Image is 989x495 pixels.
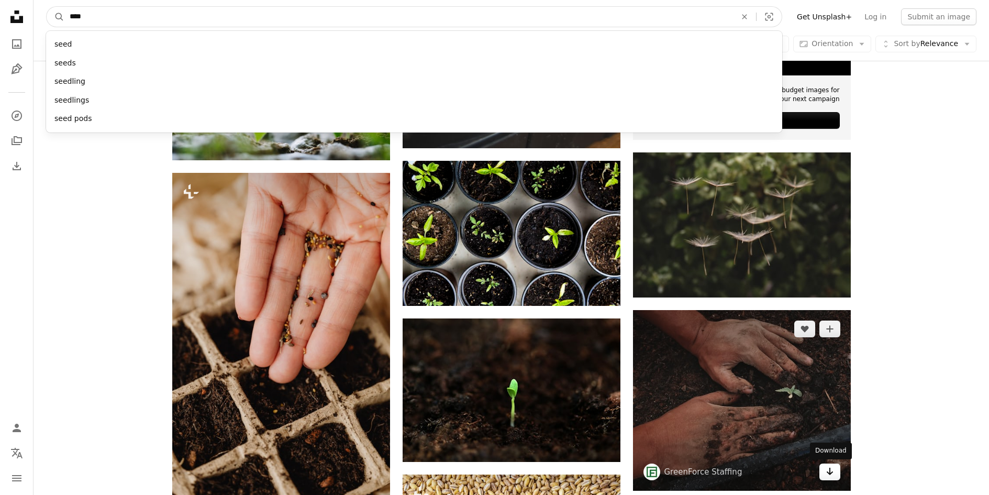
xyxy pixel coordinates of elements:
button: Like [794,321,815,337]
button: Submit an image [901,8,976,25]
a: Log in [858,8,893,25]
span: Relevance [894,39,958,49]
a: Illustrations [6,59,27,80]
form: Find visuals sitewide [46,6,782,27]
a: Download History [6,156,27,177]
button: Clear [733,7,756,27]
span: Orientation [812,39,853,48]
a: GreenForce Staffing [664,467,742,477]
button: Orientation [793,36,871,52]
button: Visual search [757,7,782,27]
a: a person's hand reaching for seeds in a tray of dirt [172,332,390,341]
a: Photos [6,34,27,54]
img: green plant on persons hand [633,310,851,491]
img: a small green plant sprouts from the ground [403,318,620,462]
div: seed [46,35,782,54]
button: Menu [6,468,27,489]
a: Explore [6,105,27,126]
a: green plant on persons hand [633,395,851,405]
div: seedling [46,72,782,91]
a: Collections [6,130,27,151]
div: seed pods [46,109,782,128]
a: Log in / Sign up [6,417,27,438]
a: Download [819,464,840,480]
button: Search Unsplash [47,7,64,27]
a: green leafed seedlings on black plastic pots [403,228,620,238]
button: Language [6,443,27,464]
span: Sort by [894,39,920,48]
a: a small green plant sprouts from the ground [403,386,620,395]
div: seedlings [46,91,782,110]
div: Download [810,443,852,459]
a: dandelion seeds floating in the air [633,220,851,229]
img: dandelion seeds floating in the air [633,152,851,298]
a: Home — Unsplash [6,6,27,29]
button: Sort byRelevance [875,36,976,52]
div: seeds [46,54,782,73]
img: green leafed seedlings on black plastic pots [403,161,620,306]
button: Add to Collection [819,321,840,337]
img: Go to GreenForce Staffing's profile [643,464,660,480]
a: Get Unsplash+ [791,8,858,25]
